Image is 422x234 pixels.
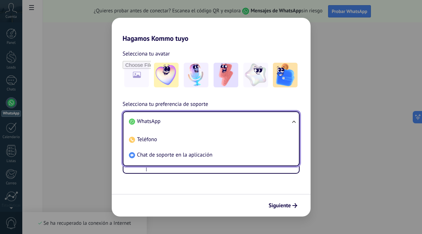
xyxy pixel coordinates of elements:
img: -4.jpeg [243,63,268,87]
img: -1.jpeg [154,63,179,87]
img: -5.jpeg [273,63,298,87]
img: -3.jpeg [214,63,238,87]
button: Siguiente [266,200,300,211]
span: Siguiente [269,203,291,208]
span: WhatsApp [137,118,161,125]
span: Chat de soporte en la aplicación [137,151,213,158]
img: -2.jpeg [184,63,208,87]
span: Teléfono [137,136,157,143]
span: Selecciona tu preferencia de soporte [123,100,208,109]
span: Selecciona tu avatar [123,49,170,58]
h2: Hagamos Kommo tuyo [112,18,311,42]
